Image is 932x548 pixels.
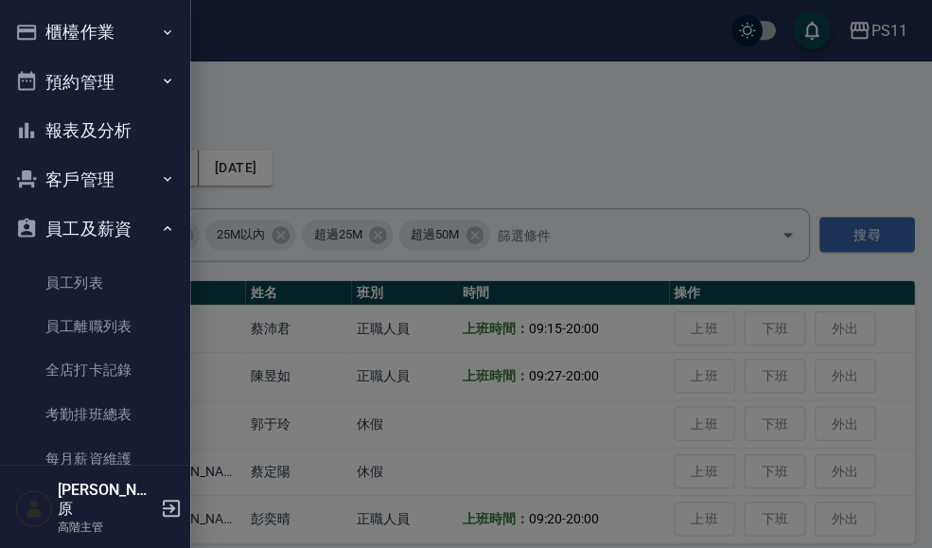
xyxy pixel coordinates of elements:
button: 客戶管理 [8,154,182,203]
img: Person [15,486,53,524]
a: 員工列表 [8,259,182,303]
a: 全店打卡記錄 [8,346,182,390]
p: 高階主管 [58,516,154,533]
button: 櫃檯作業 [8,8,182,57]
button: 報表及分析 [8,105,182,154]
a: 考勤排班總表 [8,390,182,433]
button: 預約管理 [8,57,182,106]
a: 每月薪資維護 [8,434,182,478]
button: 員工及薪資 [8,203,182,252]
h5: [PERSON_NAME]原 [58,478,154,516]
a: 員工離職列表 [8,303,182,346]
